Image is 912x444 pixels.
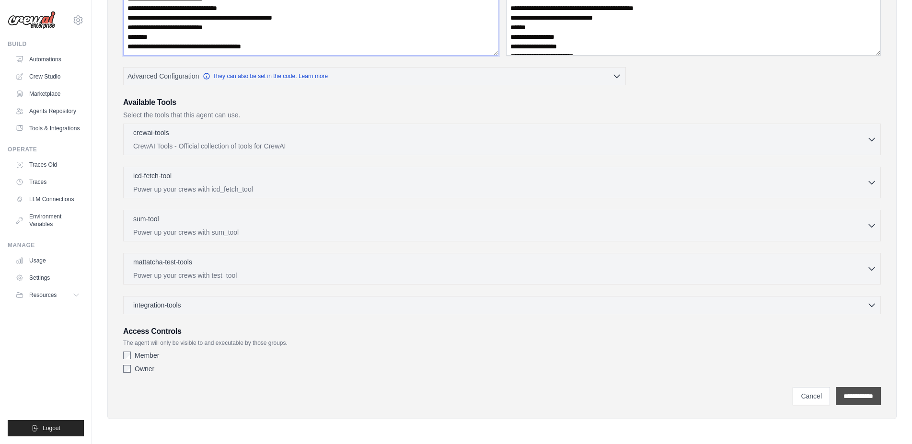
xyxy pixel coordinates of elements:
a: Crew Studio [12,69,84,84]
img: Logo [8,11,56,29]
span: integration-tools [133,300,181,310]
span: Logout [43,424,60,432]
h3: Access Controls [123,326,881,337]
a: Agents Repository [12,103,84,119]
a: Traces [12,174,84,190]
p: icd-fetch-tool [133,171,172,181]
label: Owner [135,364,154,374]
p: mattatcha-test-tools [133,257,192,267]
p: Power up your crews with test_tool [133,271,867,280]
button: crewai-tools CrewAI Tools - Official collection of tools for CrewAI [127,128,877,151]
a: Tools & Integrations [12,121,84,136]
div: Manage [8,241,84,249]
a: They can also be set in the code. Learn more [203,72,328,80]
button: Resources [12,287,84,303]
p: CrewAI Tools - Official collection of tools for CrewAI [133,141,867,151]
p: Power up your crews with sum_tool [133,228,867,237]
span: Advanced Configuration [127,71,199,81]
button: Logout [8,420,84,436]
a: Usage [12,253,84,268]
button: sum-tool Power up your crews with sum_tool [127,214,877,237]
span: Resources [29,291,57,299]
a: Environment Variables [12,209,84,232]
a: LLM Connections [12,192,84,207]
p: The agent will only be visible to and executable by those groups. [123,339,881,347]
a: Marketplace [12,86,84,102]
div: Operate [8,146,84,153]
div: Build [8,40,84,48]
a: Settings [12,270,84,285]
label: Member [135,351,159,360]
a: Automations [12,52,84,67]
button: mattatcha-test-tools Power up your crews with test_tool [127,257,877,280]
a: Cancel [793,387,830,405]
h3: Available Tools [123,97,881,108]
p: Power up your crews with icd_fetch_tool [133,184,867,194]
p: sum-tool [133,214,159,224]
p: crewai-tools [133,128,169,137]
p: Select the tools that this agent can use. [123,110,881,120]
button: icd-fetch-tool Power up your crews with icd_fetch_tool [127,171,877,194]
button: Advanced Configuration They can also be set in the code. Learn more [124,68,625,85]
button: integration-tools [127,300,877,310]
a: Traces Old [12,157,84,172]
